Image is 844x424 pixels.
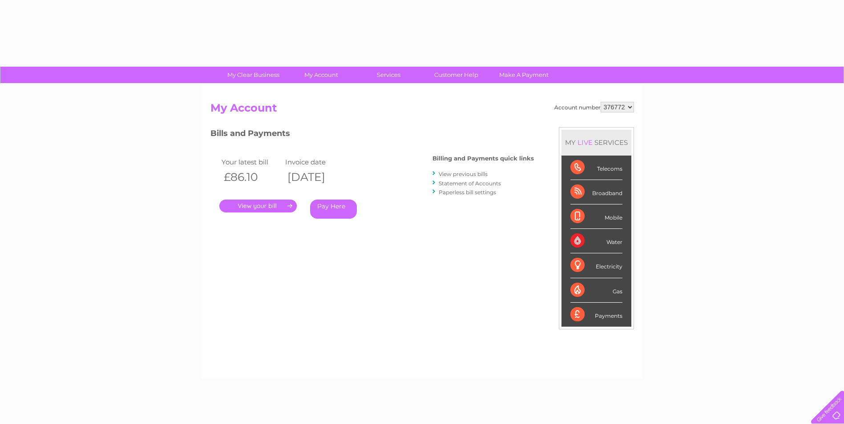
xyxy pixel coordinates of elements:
[570,278,622,303] div: Gas
[570,156,622,180] div: Telecoms
[576,138,594,147] div: LIVE
[561,130,631,155] div: MY SERVICES
[210,127,534,143] h3: Bills and Payments
[554,102,634,112] div: Account number
[439,171,488,177] a: View previous bills
[219,168,283,186] th: £86.10
[432,155,534,162] h4: Billing and Payments quick links
[219,156,283,168] td: Your latest bill
[570,253,622,278] div: Electricity
[284,67,358,83] a: My Account
[570,229,622,253] div: Water
[487,67,561,83] a: Make A Payment
[420,67,493,83] a: Customer Help
[439,180,501,187] a: Statement of Accounts
[570,303,622,327] div: Payments
[570,204,622,229] div: Mobile
[310,200,357,219] a: Pay Here
[439,189,496,196] a: Paperless bill settings
[217,67,290,83] a: My Clear Business
[283,156,347,168] td: Invoice date
[352,67,425,83] a: Services
[570,180,622,204] div: Broadband
[210,102,634,119] h2: My Account
[219,200,297,212] a: .
[283,168,347,186] th: [DATE]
